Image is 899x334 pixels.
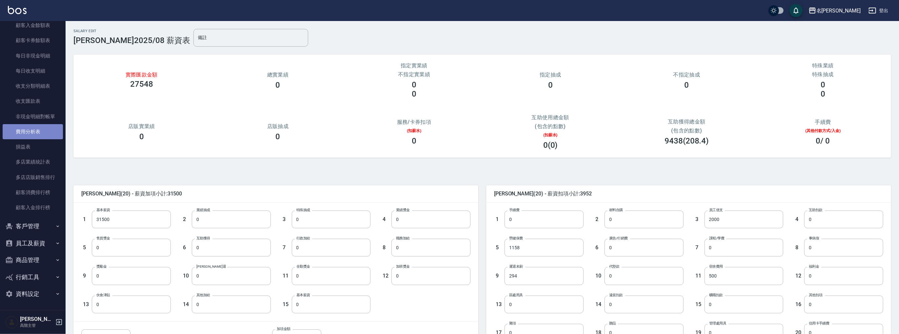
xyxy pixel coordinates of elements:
label: 代墊款 [609,264,619,269]
h2: 指定抽成 [490,72,611,78]
img: Person [5,316,18,329]
h5: 6 [596,244,603,251]
h5: 15 [696,301,703,308]
p: (扣薪水) [490,132,611,138]
a: 多店店販銷售排行 [3,170,63,185]
h5: 7 [283,244,290,251]
h3: 總實業績 [218,72,338,78]
label: 基本薪資 [296,293,310,298]
span: [PERSON_NAME](20) - 薪資加項小計:31500 [81,190,470,197]
button: 登出 [866,5,891,17]
h3: [PERSON_NAME]2025/08 薪資表 [73,36,190,45]
label: 手續費 [509,208,519,212]
h3: 0 [276,80,280,90]
a: 顧客卡券餘額表 [3,33,63,48]
button: 客戶管理 [3,218,63,235]
h5: 16 [795,301,803,308]
h5: 13 [83,301,90,308]
h3: 0 / 0 [816,136,830,145]
h5: 12 [383,273,390,279]
label: 其他扣項 [809,293,823,298]
label: 加項金額 [277,326,290,331]
h5: 10 [596,273,603,279]
h3: 0 [412,89,416,99]
label: 互助獲得 [196,236,210,241]
div: 名[PERSON_NAME] [816,7,861,15]
h5: 14 [183,301,190,308]
h2: 不指定抽成 [627,72,747,78]
h5: 9 [83,273,90,279]
h5: 6 [183,244,190,251]
button: save [789,4,803,17]
label: 曠職扣款 [709,293,723,298]
label: 基本薪資 [96,208,110,212]
label: 廣告/行銷費 [609,236,628,241]
h2: 店販抽成 [218,123,338,129]
h5: 15 [283,301,290,308]
h5: 14 [596,301,603,308]
button: 行銷工具 [3,269,63,286]
h5: 4 [383,216,390,223]
h3: 9438(208.4) [665,136,709,145]
h2: 互助獲得總金額 [623,119,750,125]
a: 顧客消費排行榜 [3,185,63,200]
h2: 不指定實業績 [354,71,474,78]
label: 福利金 [809,264,819,269]
h2: (包含的點數) [623,127,750,134]
a: 費用分析表 [3,124,63,139]
h5: 8 [795,244,803,251]
h5: 13 [496,301,503,308]
a: 損益表 [3,139,63,154]
button: 商品管理 [3,252,63,269]
label: 獎勵金 [96,264,107,269]
h3: 0 [412,136,416,145]
h3: 0(0) [543,141,558,150]
label: 違規扣款 [609,293,623,298]
label: 員工借支 [709,208,723,212]
h5: 10 [183,273,190,279]
label: 互助扣款 [809,208,823,212]
h5: 3 [696,216,703,223]
label: 職務加給 [396,236,410,241]
h5: 12 [795,273,803,279]
label: 業績獎金 [396,208,410,212]
h5: 3 [283,216,290,223]
h2: 互助使用總金額 [490,114,611,121]
label: 加班獎金 [396,264,410,269]
h5: 9 [496,273,503,279]
h3: 27548 [130,79,153,89]
label: 贈品 [609,321,616,326]
h2: 指定實業績 [354,62,474,69]
h2: (包含的點數) [490,123,611,129]
h3: 0 [821,89,825,99]
h3: 0 [548,80,553,90]
h5: 11 [696,273,703,279]
h2: Salary Edit [73,29,190,33]
h5: 1 [83,216,90,223]
button: 員工及薪資 [3,235,63,252]
h5: 8 [383,244,390,251]
label: 區處用具 [509,293,523,298]
label: 其他加給 [196,293,210,298]
label: 信用卡手續費 [809,321,829,326]
h3: 0 [139,132,144,141]
a: 收支匯款表 [3,94,63,109]
label: 材料自購 [609,208,623,212]
h2: 手續費 [763,119,883,125]
a: 每日收支明細 [3,63,63,78]
a: 非現金明細對帳單 [3,109,63,124]
label: 雜項 [509,321,516,326]
h5: 1 [496,216,503,223]
label: 特殊抽成 [296,208,310,212]
a: 收支分類明細表 [3,78,63,94]
h5: 4 [795,216,803,223]
label: 事病假 [809,236,819,241]
label: 課程/學費 [709,236,724,241]
label: 全勤獎金 [296,264,310,269]
h2: 服務/卡券扣項 [354,119,474,125]
h5: 2 [183,216,190,223]
label: 勞健保費 [509,236,523,241]
p: (扣薪水) [354,128,474,134]
a: 每日非現金明細 [3,48,63,63]
h2: 特殊抽成 [763,71,883,78]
